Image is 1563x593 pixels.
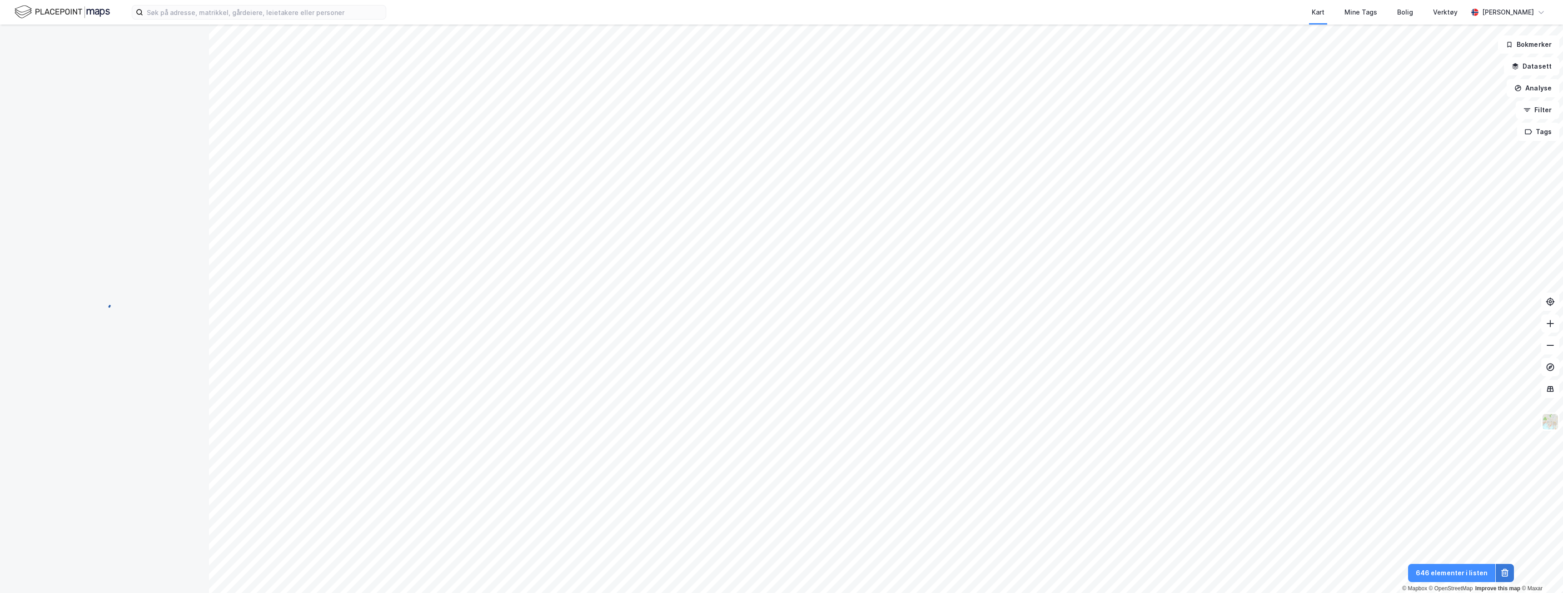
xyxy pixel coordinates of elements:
a: Mapbox [1402,585,1427,592]
div: Bolig [1397,7,1413,18]
div: [PERSON_NAME] [1482,7,1534,18]
button: Tags [1517,123,1559,141]
div: Mine Tags [1344,7,1377,18]
button: 646 elementer i listen [1408,564,1495,582]
a: OpenStreetMap [1429,585,1473,592]
img: logo.f888ab2527a4732fd821a326f86c7f29.svg [15,4,110,20]
img: spinner.a6d8c91a73a9ac5275cf975e30b51cfb.svg [97,296,112,311]
button: Bokmerker [1498,35,1559,54]
input: Søk på adresse, matrikkel, gårdeiere, leietakere eller personer [143,5,386,19]
div: Kontrollprogram for chat [1518,549,1563,593]
button: Datasett [1504,57,1559,75]
a: Improve this map [1475,585,1520,592]
div: Verktøy [1433,7,1458,18]
iframe: Chat Widget [1518,549,1563,593]
button: Filter [1516,101,1559,119]
img: Z [1542,413,1559,430]
div: Kart [1312,7,1324,18]
button: Analyse [1507,79,1559,97]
